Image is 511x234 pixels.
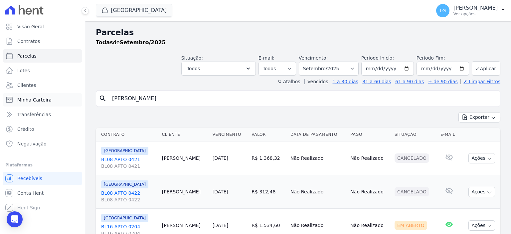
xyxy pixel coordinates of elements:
[304,79,330,84] label: Vencidos:
[288,141,348,175] td: Não Realizado
[3,108,82,121] a: Transferências
[3,93,82,107] a: Minha Carteira
[361,55,394,61] label: Período Inicío:
[428,79,458,84] a: + de 90 dias
[472,61,500,76] button: Aplicar
[362,79,391,84] a: 31 a 60 dias
[159,175,210,209] td: [PERSON_NAME]
[249,141,287,175] td: R$ 1.368,32
[249,128,287,141] th: Valor
[460,79,500,84] a: ✗ Limpar Filtros
[101,147,148,155] span: [GEOGRAPHIC_DATA]
[120,39,166,46] strong: Setembro/2025
[213,189,228,194] a: [DATE]
[3,49,82,63] a: Parcelas
[3,122,82,136] a: Crédito
[17,111,51,118] span: Transferências
[288,128,348,141] th: Data de Pagamento
[17,97,52,103] span: Minha Carteira
[288,175,348,209] td: Não Realizado
[108,92,497,105] input: Buscar por nome do lote ou do cliente
[210,128,249,141] th: Vencimento
[181,55,203,61] label: Situação:
[7,211,23,227] div: Open Intercom Messenger
[3,35,82,48] a: Contratos
[395,153,429,163] div: Cancelado
[17,126,34,132] span: Crédito
[417,55,469,62] label: Período Fim:
[3,186,82,200] a: Conta Hent
[395,187,429,196] div: Cancelado
[333,79,358,84] a: 1 a 30 dias
[17,190,44,196] span: Conta Hent
[258,55,275,61] label: E-mail:
[5,161,80,169] div: Plataformas
[17,82,36,89] span: Clientes
[96,4,172,17] button: [GEOGRAPHIC_DATA]
[17,23,44,30] span: Visão Geral
[458,112,500,122] button: Exportar
[17,67,30,74] span: Lotes
[101,180,148,188] span: [GEOGRAPHIC_DATA]
[99,95,107,103] i: search
[17,175,42,182] span: Recebíveis
[159,141,210,175] td: [PERSON_NAME]
[96,39,113,46] strong: Todas
[213,155,228,161] a: [DATE]
[187,65,200,73] span: Todos
[431,1,511,20] button: LG [PERSON_NAME] Ver opções
[213,223,228,228] a: [DATE]
[96,39,166,47] p: de
[96,128,159,141] th: Contrato
[101,156,157,169] a: BL08 APTO 0421BL08 APTO 0421
[17,38,40,45] span: Contratos
[3,64,82,77] a: Lotes
[159,128,210,141] th: Cliente
[348,175,392,209] td: Não Realizado
[3,137,82,150] a: Negativação
[17,53,37,59] span: Parcelas
[101,214,148,222] span: [GEOGRAPHIC_DATA]
[468,153,495,163] button: Ações
[395,79,424,84] a: 61 a 90 dias
[277,79,300,84] label: ↯ Atalhos
[101,163,157,169] span: BL08 APTO 0421
[348,141,392,175] td: Não Realizado
[468,220,495,231] button: Ações
[3,172,82,185] a: Recebíveis
[440,8,446,13] span: LG
[438,128,461,141] th: E-mail
[3,79,82,92] a: Clientes
[249,175,287,209] td: R$ 312,48
[299,55,328,61] label: Vencimento:
[453,11,498,17] p: Ver opções
[101,190,157,203] a: BL08 APTO 0422BL08 APTO 0422
[17,140,47,147] span: Negativação
[453,5,498,11] p: [PERSON_NAME]
[395,221,427,230] div: Em Aberto
[101,196,157,203] span: BL08 APTO 0422
[348,128,392,141] th: Pago
[3,20,82,33] a: Visão Geral
[96,27,500,39] h2: Parcelas
[392,128,438,141] th: Situação
[468,187,495,197] button: Ações
[181,62,256,76] button: Todos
